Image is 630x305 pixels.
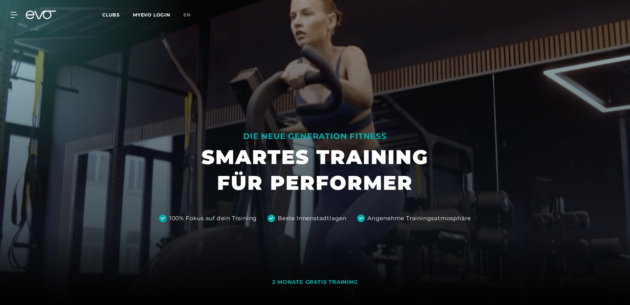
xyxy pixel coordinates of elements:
a: MYEVO LOGIN [133,12,170,18]
div: 2 MONATE GRATIS TRAINING [272,279,358,286]
div: Beste Innenstadtlagen [278,214,347,223]
a: Clubs [102,12,133,18]
a: en [183,11,199,19]
div: 100% Fokus auf dein Training [169,214,257,223]
div: DIE NEUE GENERATION FITNESS [202,131,428,142]
div: Angenehme Trainingsatmosphäre [367,214,471,223]
h1: SMARTES TRAINING FÜR PERFORMER [202,144,428,196]
span: en [183,12,191,18]
span: Clubs [102,12,120,18]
